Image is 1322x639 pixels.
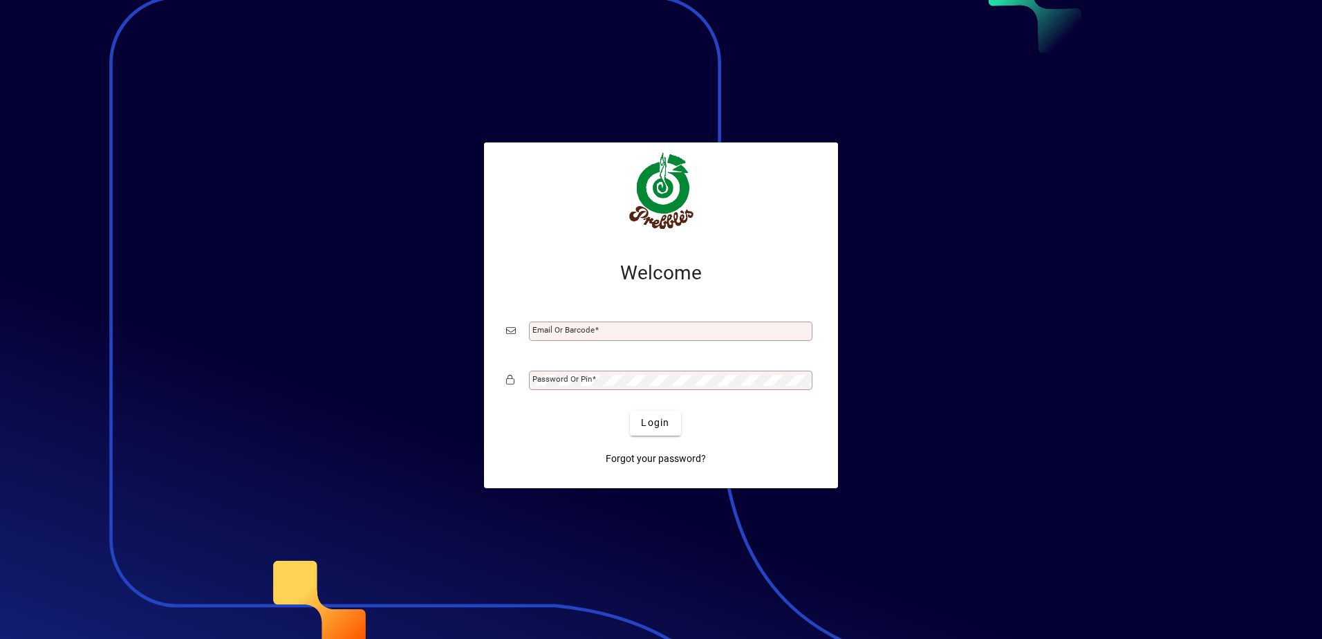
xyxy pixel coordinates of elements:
button: Login [630,411,680,436]
span: Login [641,416,669,430]
a: Forgot your password? [600,447,711,472]
h2: Welcome [506,261,816,285]
span: Forgot your password? [606,452,706,466]
mat-label: Email or Barcode [532,325,595,335]
mat-label: Password or Pin [532,374,592,384]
